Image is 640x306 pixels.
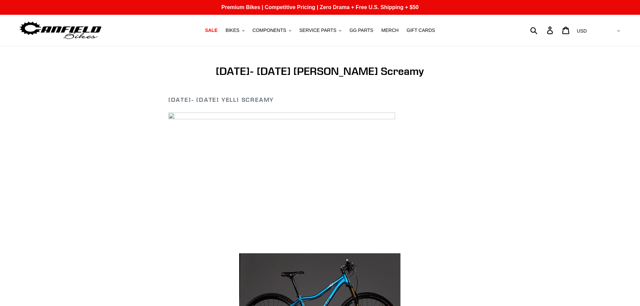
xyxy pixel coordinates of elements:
[346,26,377,35] a: GG PARTS
[378,26,402,35] a: MERCH
[205,28,217,33] span: SALE
[225,28,239,33] span: BIKES
[381,28,398,33] span: MERCH
[249,26,295,35] button: COMPONENTS
[168,65,472,78] h1: [DATE]- [DATE] [PERSON_NAME] Screamy
[407,28,435,33] span: GIFT CARDS
[403,26,438,35] a: GIFT CARDS
[202,26,221,35] a: SALE
[18,20,102,41] img: Canfield Bikes
[222,26,248,35] button: BIKES
[168,96,472,103] h2: [DATE]- [DATE] Yelli Screamy
[534,23,551,38] input: Search
[349,28,373,33] span: GG PARTS
[299,28,336,33] span: SERVICE PARTS
[253,28,286,33] span: COMPONENTS
[296,26,345,35] button: SERVICE PARTS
